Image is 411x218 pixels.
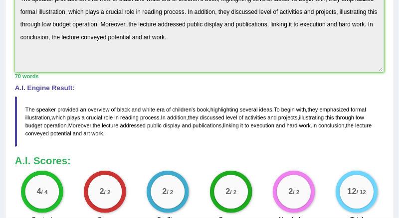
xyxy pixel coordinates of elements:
[299,122,311,128] span: work
[351,107,366,112] span: formal
[293,189,299,196] small: / 2
[163,122,180,128] span: display
[25,107,35,112] span: The
[91,130,103,136] span: work
[15,97,385,147] blockquote: ' , . , , . , , . , , . , .
[93,122,100,128] span: the
[157,107,165,112] span: era
[200,114,224,120] span: discussed
[36,107,56,112] span: speaker
[268,114,277,120] span: and
[299,114,324,120] span: illustrating
[57,107,78,112] span: provided
[86,114,102,120] span: crucial
[356,114,365,120] span: low
[50,130,71,136] span: potential
[336,114,354,120] span: through
[357,189,366,196] small: / 12
[312,122,317,128] span: In
[193,122,221,128] span: publications
[68,122,91,128] span: Moreover
[182,122,191,128] span: and
[104,114,113,120] span: role
[226,114,237,120] span: level
[346,122,354,128] span: the
[167,189,174,196] small: / 2
[274,107,280,112] span: To
[163,187,167,196] big: 2
[245,122,249,128] span: to
[100,187,104,196] big: 2
[25,114,50,120] span: illustration
[25,130,49,136] span: conveyed
[15,155,71,166] b: A.I. Scores:
[281,107,295,112] span: begin
[161,114,166,120] span: In
[348,187,357,196] big: 12
[132,107,141,112] span: and
[278,114,298,120] span: projects
[15,72,385,80] div: 70 words
[117,107,130,112] span: black
[142,107,155,112] span: white
[193,107,196,112] span: s
[102,122,118,128] span: lecture
[120,122,146,128] span: addressed
[114,114,119,120] span: in
[326,114,334,120] span: this
[140,114,160,120] span: process
[80,107,86,112] span: an
[251,122,274,128] span: execution
[320,107,350,112] span: emphasized
[287,122,298,128] span: hard
[296,107,306,112] span: with
[197,107,209,112] span: book
[259,107,272,112] span: ideas
[111,107,116,112] span: of
[44,122,67,128] span: operation
[167,114,187,120] span: addition
[25,122,42,128] span: budget
[210,107,238,112] span: highlighting
[239,114,243,120] span: of
[120,114,139,120] span: reading
[240,107,258,112] span: several
[52,114,66,120] span: which
[15,85,385,92] h4: A.I. Engine Result:
[355,122,372,128] span: lecture
[41,189,47,196] small: / 4
[230,189,236,196] small: / 2
[223,122,239,128] span: linking
[104,189,111,196] small: / 2
[67,114,80,120] span: plays
[36,187,41,196] big: 4
[88,107,110,112] span: overview
[225,187,230,196] big: 2
[82,114,85,120] span: a
[188,114,199,120] span: they
[73,130,82,136] span: and
[319,122,345,128] span: conclusion
[308,107,318,112] span: they
[288,187,293,196] big: 2
[147,122,162,128] span: public
[166,107,171,112] span: of
[276,122,285,128] span: and
[240,122,243,128] span: it
[173,107,192,112] span: children
[245,114,266,120] span: activities
[83,130,90,136] span: art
